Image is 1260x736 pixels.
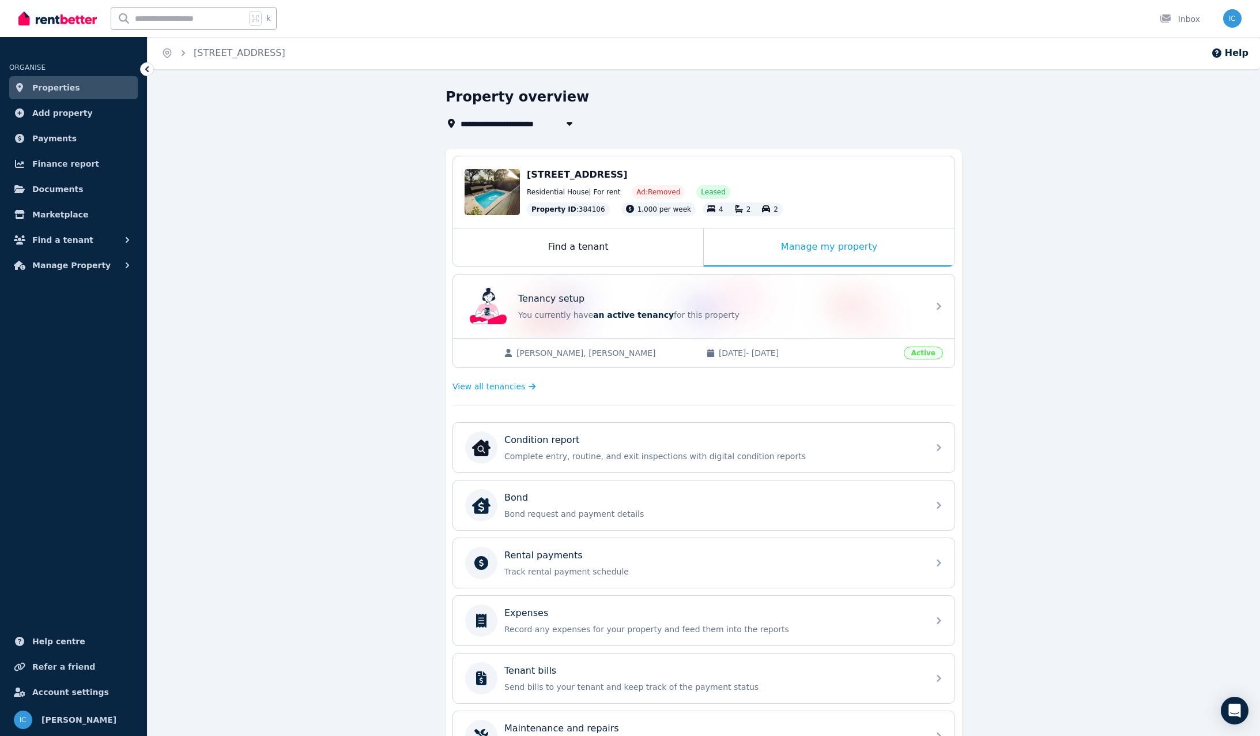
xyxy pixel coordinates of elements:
[719,205,723,213] span: 4
[531,205,576,214] span: Property ID
[453,275,955,338] a: Tenancy setupTenancy setupYou currently havean active tenancyfor this property
[636,187,680,197] span: Ad: Removed
[452,381,525,392] span: View all tenancies
[32,258,111,272] span: Manage Property
[32,106,93,120] span: Add property
[446,88,589,106] h1: Property overview
[9,228,138,251] button: Find a tenant
[14,711,32,729] img: Ian Curtinsmith
[9,127,138,150] a: Payments
[504,491,528,505] p: Bond
[774,205,778,213] span: 2
[32,685,109,699] span: Account settings
[701,187,725,197] span: Leased
[453,423,955,472] a: Condition reportCondition reportComplete entry, routine, and exit inspections with digital condit...
[504,549,583,562] p: Rental payments
[904,347,943,359] span: Active
[472,438,491,457] img: Condition report
[9,76,138,99] a: Properties
[527,187,620,197] span: Residential House | For rent
[148,37,299,69] nav: Breadcrumb
[32,132,77,145] span: Payments
[32,208,88,221] span: Marketplace
[452,381,536,392] a: View all tenancies
[504,722,619,735] p: Maintenance and repairs
[472,496,491,515] img: Bond
[18,10,97,27] img: RentBetter
[9,178,138,201] a: Documents
[1221,697,1248,724] div: Open Intercom Messenger
[504,681,922,693] p: Send bills to your tenant and keep track of the payment status
[32,660,95,674] span: Refer a friend
[453,596,955,645] a: ExpensesRecord any expenses for your property and feed them into the reports
[32,233,93,247] span: Find a tenant
[516,347,695,359] span: [PERSON_NAME], [PERSON_NAME]
[593,310,674,320] span: an active tenancy
[504,508,922,520] p: Bond request and payment details
[470,288,507,325] img: Tenancy setup
[9,63,46,72] span: ORGANISE
[504,450,922,462] p: Complete entry, routine, and exit inspections with digital condition reports
[704,228,955,266] div: Manage my property
[1223,9,1242,28] img: Ian Curtinsmith
[746,205,751,213] span: 2
[637,205,691,213] span: 1,000 per week
[32,157,99,171] span: Finance report
[9,102,138,125] a: Add property
[453,228,703,266] div: Find a tenant
[504,433,579,447] p: Condition report
[32,634,85,648] span: Help centre
[527,169,628,180] span: [STREET_ADDRESS]
[504,566,922,577] p: Track rental payment schedule
[32,182,84,196] span: Documents
[1160,13,1200,25] div: Inbox
[453,538,955,588] a: Rental paymentsTrack rental payment schedule
[9,681,138,704] a: Account settings
[9,630,138,653] a: Help centre
[9,254,138,277] button: Manage Property
[527,202,610,216] div: : 384106
[9,203,138,226] a: Marketplace
[518,292,584,306] p: Tenancy setup
[504,624,922,635] p: Record any expenses for your property and feed them into the reports
[194,47,285,58] a: [STREET_ADDRESS]
[266,14,270,23] span: k
[719,347,897,359] span: [DATE] - [DATE]
[9,655,138,678] a: Refer a friend
[9,152,138,175] a: Finance report
[453,654,955,703] a: Tenant billsSend bills to your tenant and keep track of the payment status
[32,81,80,95] span: Properties
[1211,46,1248,60] button: Help
[42,713,116,727] span: [PERSON_NAME]
[518,309,922,321] p: You currently have for this property
[504,664,556,678] p: Tenant bills
[504,606,548,620] p: Expenses
[453,480,955,530] a: BondBondBond request and payment details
